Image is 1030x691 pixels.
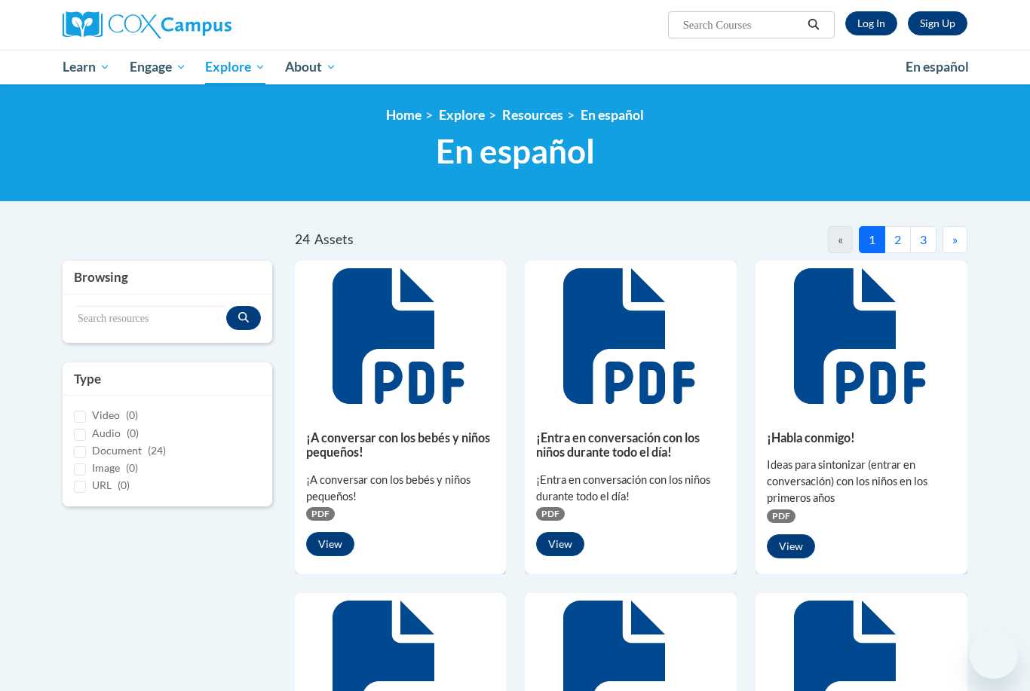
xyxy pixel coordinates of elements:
[908,11,967,35] a: Register
[306,507,335,521] span: PDF
[92,408,120,421] span: Video
[295,231,310,247] span: 24
[581,107,644,123] a: En español
[195,50,275,84] a: Explore
[92,461,120,474] span: Image
[74,268,261,286] h3: Browsing
[63,11,231,38] img: Cox Campus
[767,430,956,445] h5: ¡Habla conmigo!
[120,50,196,84] a: Engage
[436,131,595,171] span: En español
[306,532,354,556] button: View
[631,226,967,253] nav: Pagination Navigation
[92,479,112,491] span: URL
[682,16,802,34] input: Search Courses
[906,59,969,75] span: En español
[943,226,967,253] button: Next
[845,11,897,35] a: Log In
[127,427,139,439] span: (0)
[275,50,346,84] a: About
[53,50,120,84] a: Learn
[970,631,1018,679] iframe: Botón para iniciar la ventana de mensajería
[205,58,265,76] span: Explore
[306,430,495,460] h5: ¡A conversar con los bebés y niños pequeños!
[767,534,815,558] button: View
[306,472,495,505] div: ¡A conversar con los bebés y niños pequeños!
[63,11,349,38] a: Cox Campus
[148,444,166,457] span: (24)
[952,232,958,246] span: »
[536,507,565,521] span: PDF
[40,50,990,84] div: Main menu
[910,226,937,253] button: 3
[226,306,261,330] button: Search resources
[92,427,121,439] span: Audio
[536,430,725,460] h5: ¡Entra en conversación con los niños durante todo el día!
[536,472,725,505] div: ¡Entra en conversación con los niños durante todo el día!
[502,107,563,123] a: Resources
[74,370,261,388] h3: Type
[63,58,110,76] span: Learn
[126,461,138,474] span: (0)
[285,58,336,76] span: About
[118,479,130,491] span: (0)
[896,51,979,83] a: En español
[859,226,885,253] button: 1
[884,226,911,253] button: 2
[767,509,795,523] span: PDF
[126,408,138,421] span: (0)
[130,58,186,76] span: Engage
[767,457,956,506] div: Ideas para sintonizar (entrar en conversación) con los niños en los primeros años
[439,107,485,123] a: Explore
[386,107,422,123] a: Home
[536,532,584,556] button: View
[802,16,825,34] button: Search
[314,231,354,247] span: Assets
[74,306,226,332] input: Search resources
[92,444,142,457] span: Document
